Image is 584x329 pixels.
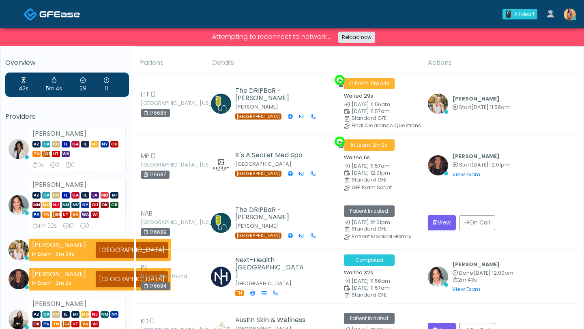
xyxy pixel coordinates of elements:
[32,222,57,230] div: Average Review Time
[42,311,50,318] span: CA
[71,211,79,218] span: VA
[141,101,185,106] small: [GEOGRAPHIC_DATA], [US_STATE]
[344,109,419,114] small: Scheduled Time
[372,141,387,148] span: 2m 2s
[141,220,185,225] small: [GEOGRAPHIC_DATA], [US_STATE]
[24,8,37,21] img: Docovia
[452,286,480,293] a: View Exam
[352,177,426,182] div: Standard GFE
[42,321,50,327] span: PA
[39,10,80,18] img: Docovia
[91,192,99,199] span: LA
[52,202,60,208] span: NJ
[352,162,390,169] span: [DATE] 11:57am
[9,269,29,289] img: Rozlyn Bauer
[235,316,306,324] h5: Austin Skin & Wellness
[101,192,109,199] span: MD
[66,161,75,169] div: Extended Exams
[101,141,109,147] span: NY
[62,311,70,318] span: IL
[52,192,60,199] span: CO
[141,228,170,236] div: 176689
[24,1,80,27] a: Docovia
[428,94,448,114] img: Cameron Ellis
[452,105,510,110] small: Started at
[71,202,79,208] span: NV
[19,77,28,93] div: Average Wait Time
[101,202,109,208] span: OK
[209,30,333,43] span: Attempting to reconnect to network...
[110,192,118,199] span: MI
[32,250,86,258] div: In Exam -
[32,202,41,208] span: MN
[5,59,129,66] h5: Overview
[371,80,389,87] span: 5m 34s
[352,284,390,291] span: [DATE] 11:57am
[62,211,70,218] span: UT
[235,103,278,110] small: [PERSON_NAME]
[344,102,419,107] small: Date Created
[235,87,306,102] h5: The DRIPBaR - [PERSON_NAME]
[32,299,86,308] strong: [PERSON_NAME]
[141,151,150,161] span: MP
[96,271,168,287] div: [GEOGRAPHIC_DATA]
[71,192,79,199] span: GA
[62,202,70,208] span: NM
[352,101,390,108] span: [DATE] 11:56am
[428,155,448,175] img: Rozlyn Bauer
[141,263,148,272] span: PE
[344,313,395,324] span: Patient Initiated
[459,269,473,276] span: Done
[344,164,419,169] small: Date Created
[91,321,99,327] span: WI
[110,141,118,147] span: OH
[52,311,60,318] span: CO
[81,192,89,199] span: IL
[52,141,60,147] span: CO
[235,206,306,221] h5: The DRIPBaR - [PERSON_NAME]
[452,153,500,160] b: [PERSON_NAME]
[56,250,75,257] span: 5m 34s
[141,282,170,290] div: 176684
[71,311,79,318] span: MI
[9,240,29,260] img: Cameron Ellis
[344,279,419,284] small: Date Created
[91,211,99,218] span: WI
[452,171,480,178] a: View Exam
[459,215,495,230] button: On Call
[56,280,71,286] span: 2m 2s
[235,222,278,229] small: [PERSON_NAME]
[428,267,448,287] img: Jennifer Ekeh
[352,234,426,239] div: Patient Medical History
[235,171,281,177] span: [GEOGRAPHIC_DATA]
[110,311,118,318] span: NY
[63,222,74,230] div: Exams Completed
[32,321,41,327] span: OK
[5,113,129,120] h5: Providers
[52,321,60,327] span: TN
[459,104,471,111] span: Start
[498,6,542,23] a: 0 All clear!
[235,256,306,278] h5: Next-Health [GEOGRAPHIC_DATA]
[352,185,426,190] div: GFE Exam Script
[423,53,578,73] th: Actions
[32,141,41,147] span: AZ
[32,192,41,199] span: AZ
[104,77,109,93] div: Extended Exams
[235,113,281,120] span: [GEOGRAPHIC_DATA]
[71,321,79,327] span: UT
[91,141,99,147] span: MO
[42,202,50,208] span: MO
[81,321,89,327] span: VA
[211,213,231,233] img: Jason Jackson
[344,269,373,276] small: Waited 32s
[352,293,426,297] div: Standard GFE
[235,280,292,287] small: [GEOGRAPHIC_DATA]
[62,321,70,327] span: [GEOGRAPHIC_DATA]
[52,151,60,157] span: UT
[81,202,89,208] span: NY
[564,9,576,21] img: India Younger
[235,233,281,239] span: [GEOGRAPHIC_DATA]
[352,226,426,231] div: Standard GFE
[32,240,86,250] strong: [PERSON_NAME]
